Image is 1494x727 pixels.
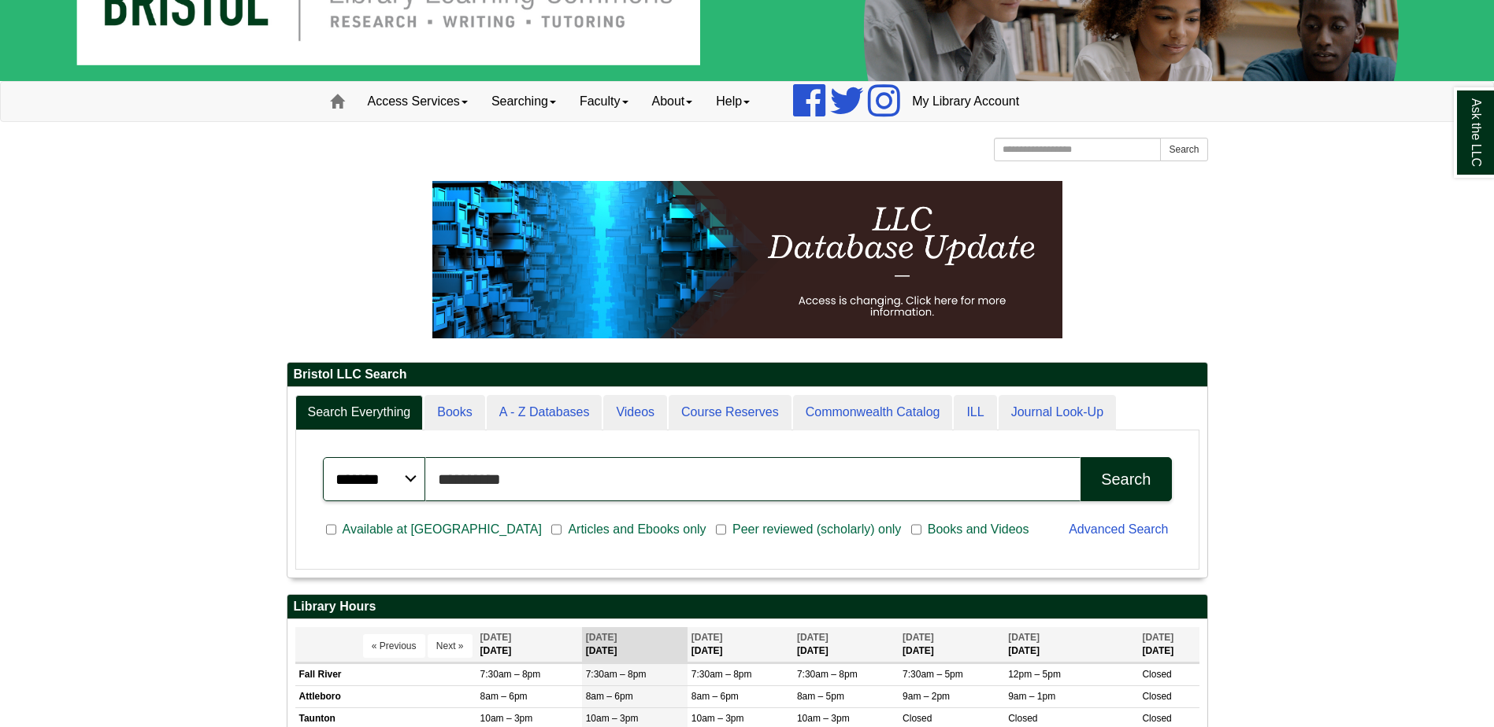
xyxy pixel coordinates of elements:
span: 10am – 3pm [586,713,639,724]
span: 7:30am – 8pm [797,669,858,680]
span: [DATE] [1008,632,1040,643]
span: 7:30am – 8pm [586,669,647,680]
span: Closed [903,713,932,724]
button: « Previous [363,634,425,658]
span: Peer reviewed (scholarly) only [726,520,907,539]
input: Available at [GEOGRAPHIC_DATA] [326,522,336,537]
div: Search [1101,471,1151,489]
span: Articles and Ebooks only [562,520,712,539]
a: Advanced Search [1069,522,1168,536]
span: 10am – 3pm [691,713,744,724]
input: Peer reviewed (scholarly) only [716,522,726,537]
a: My Library Account [900,82,1031,121]
a: A - Z Databases [487,395,602,430]
a: Videos [603,395,667,430]
span: 12pm – 5pm [1008,669,1061,680]
a: ILL [954,395,996,430]
a: Help [704,82,762,121]
span: [DATE] [480,632,512,643]
span: 7:30am – 8pm [691,669,752,680]
span: [DATE] [1142,632,1173,643]
a: Course Reserves [669,395,791,430]
th: [DATE] [582,627,688,662]
h2: Library Hours [287,595,1207,619]
td: Fall River [295,664,476,686]
span: Closed [1008,713,1037,724]
span: 8am – 6pm [480,691,528,702]
span: 10am – 3pm [480,713,533,724]
a: Search Everything [295,395,424,430]
button: Search [1160,138,1207,161]
th: [DATE] [899,627,1004,662]
h2: Bristol LLC Search [287,363,1207,387]
a: About [640,82,705,121]
span: 10am – 3pm [797,713,850,724]
a: Access Services [356,82,480,121]
span: Books and Videos [921,520,1036,539]
span: [DATE] [586,632,617,643]
span: 8am – 6pm [586,691,633,702]
span: 9am – 1pm [1008,691,1055,702]
input: Articles and Ebooks only [551,522,562,537]
span: 8am – 5pm [797,691,844,702]
th: [DATE] [1138,627,1199,662]
span: [DATE] [797,632,829,643]
a: Commonwealth Catalog [793,395,953,430]
a: Books [424,395,484,430]
a: Journal Look-Up [999,395,1116,430]
span: 8am – 6pm [691,691,739,702]
span: Closed [1142,691,1171,702]
th: [DATE] [1004,627,1138,662]
span: 9am – 2pm [903,691,950,702]
a: Faculty [568,82,640,121]
span: 7:30am – 5pm [903,669,963,680]
span: [DATE] [691,632,723,643]
td: Attleboro [295,686,476,708]
th: [DATE] [688,627,793,662]
span: Closed [1142,713,1171,724]
button: Next » [428,634,473,658]
span: [DATE] [903,632,934,643]
img: HTML tutorial [432,181,1062,338]
th: [DATE] [793,627,899,662]
th: [DATE] [476,627,582,662]
button: Search [1081,457,1171,501]
span: Closed [1142,669,1171,680]
a: Searching [480,82,568,121]
span: 7:30am – 8pm [480,669,541,680]
input: Books and Videos [911,522,921,537]
span: Available at [GEOGRAPHIC_DATA] [336,520,548,539]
